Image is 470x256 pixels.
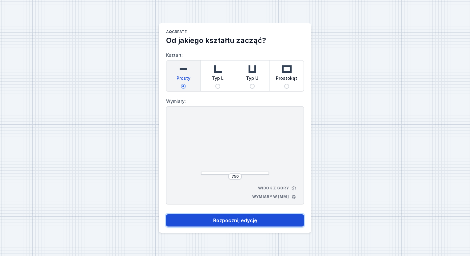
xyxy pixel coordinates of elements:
[230,174,240,179] input: Wymiar [mm]
[250,84,255,89] input: Typ U
[166,214,304,227] button: Rozpocznij edycję
[212,75,224,84] span: Typ L
[212,63,224,75] img: l-shaped.svg
[181,84,186,89] input: Prosty
[166,36,304,45] h2: Od jakiego kształtu zacząć?
[276,75,297,84] span: Prostokąt
[166,50,304,91] label: Kształt:
[246,63,258,75] img: u-shaped.svg
[246,75,258,84] span: Typ U
[281,63,293,75] img: rectangle.svg
[215,84,220,89] input: Typ L
[166,29,304,36] h1: AQcreate
[284,84,289,89] input: Prostokąt
[166,96,304,106] label: Wymiary:
[177,63,189,75] img: straight.svg
[177,75,190,84] span: Prosty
